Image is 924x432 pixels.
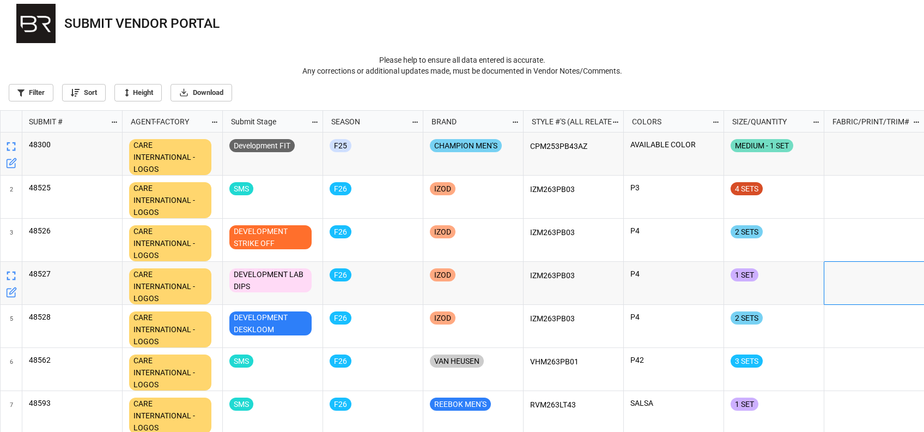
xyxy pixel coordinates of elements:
div: 2 SETS [731,225,763,238]
div: IZOD [430,268,455,281]
span: 6 [10,348,13,391]
p: 48528 [29,311,115,322]
span: 5 [10,305,13,347]
div: FABRIC/PRINT/TRIM# [826,116,912,128]
div: grid [1,111,123,133]
div: STYLE #'S (ALL RELATED) [525,116,611,128]
p: SALSA [630,398,717,409]
p: 48525 [29,182,115,193]
div: 2 SETS [731,311,763,325]
div: DEVELOPMENT DESKLOOM [229,311,312,335]
div: 1 SET [731,398,758,411]
p: CPM253PB43AZ [530,139,617,154]
div: IZOD [430,311,455,325]
div: SIZE/QUANTITY [726,116,812,128]
p: IZM263PB03 [530,182,617,197]
div: SMS [229,182,253,195]
a: Height [114,84,162,101]
div: CHAMPION MEN'S [430,139,502,152]
p: 48526 [29,225,115,236]
div: F26 [330,398,351,411]
p: P4 [630,268,717,279]
p: P3 [630,182,717,193]
div: REEBOK MEN'S [430,398,491,411]
div: VAN HEUSEN [430,355,484,368]
div: BRAND [425,116,511,128]
div: AGENT-FACTORY [124,116,210,128]
p: 48593 [29,398,115,409]
p: P42 [630,355,717,365]
p: P4 [630,311,717,322]
div: COLORS [625,116,712,128]
div: DEVELOPMENT LAB DIPS [229,268,312,292]
div: SMS [229,355,253,368]
div: F26 [330,268,351,281]
span: 2 [10,176,13,218]
div: CARE INTERNATIONAL - LOGOS [129,225,211,261]
p: VHM263PB01 [530,355,617,370]
div: 4 SETS [731,182,763,195]
div: SMS [229,398,253,411]
div: IZOD [430,182,455,195]
div: SUBMIT # [22,116,111,128]
div: F25 [330,139,351,152]
p: IZM263PB03 [530,311,617,327]
p: Please help to ensure all data entered is accurate. Any corrections or additional updates made, m... [9,55,915,76]
div: F26 [330,311,351,325]
div: F26 [330,182,351,195]
a: Filter [9,84,53,101]
p: 48562 [29,355,115,365]
img: VwrY3l6OcK%2FBR%20Logo.png [16,4,56,43]
div: CARE INTERNATIONAL - LOGOS [129,355,211,391]
p: 48527 [29,268,115,279]
div: MEDIUM - 1 SET [731,139,793,152]
p: 48300 [29,139,115,150]
div: CARE INTERNATIONAL - LOGOS [129,268,211,304]
p: IZM263PB03 [530,225,617,241]
div: CARE INTERNATIONAL - LOGOS [129,139,211,175]
p: P4 [630,225,717,236]
div: SEASON [325,116,411,128]
div: SUBMIT VENDOR PORTAL [64,17,220,31]
div: 3 SETS [731,355,763,368]
div: CARE INTERNATIONAL - LOGOS [129,182,211,218]
div: DEVELOPMENT STRIKE OFF [229,225,312,249]
p: AVAILABLE COLOR [630,139,717,150]
div: F26 [330,225,351,238]
div: F26 [330,355,351,368]
div: CARE INTERNATIONAL - LOGOS [129,311,211,347]
a: Download [171,84,232,101]
div: Development FIT [229,139,295,152]
a: Sort [62,84,106,101]
p: RVM263LT43 [530,398,617,413]
div: Submit Stage [224,116,311,128]
p: IZM263PB03 [530,268,617,284]
span: 3 [10,219,13,261]
div: IZOD [430,225,455,238]
div: 1 SET [731,268,758,281]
